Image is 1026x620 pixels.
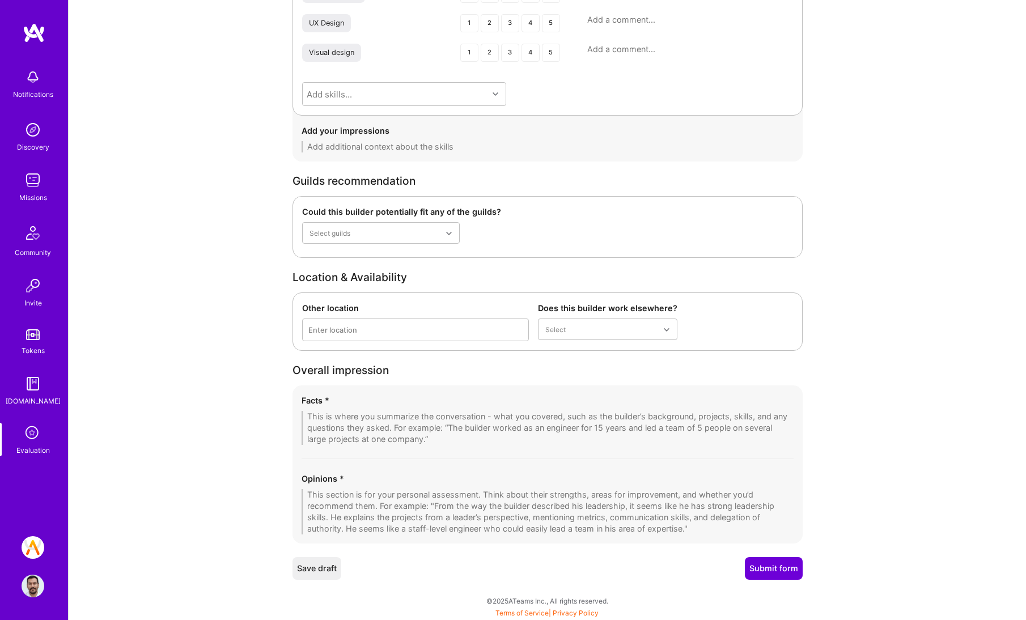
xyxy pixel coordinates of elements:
div: Does this builder work elsewhere? [538,302,677,314]
div: UX Design [309,19,344,28]
div: 4 [522,14,540,32]
div: Missions [19,192,47,203]
img: tokens [26,329,40,340]
div: Discovery [17,141,49,153]
span: | [495,609,599,617]
div: Evaluation [16,444,50,456]
i: icon Chevron [664,327,669,333]
div: © 2025 ATeams Inc., All rights reserved. [68,587,1026,615]
a: Terms of Service [495,609,549,617]
div: 2 [481,14,499,32]
div: 1 [460,44,478,62]
div: 3 [501,14,519,32]
img: A.Team // Selection Team - help us grow the community! [22,536,44,559]
a: A.Team // Selection Team - help us grow the community! [19,536,47,559]
a: User Avatar [19,575,47,597]
div: 1 [460,14,478,32]
div: Could this builder potentially fit any of the guilds? [302,206,460,218]
div: 5 [542,44,560,62]
i: icon SelectionTeam [22,423,44,444]
div: Add your impressions [302,125,794,137]
div: Select [545,324,566,336]
div: Opinions * [302,473,794,485]
button: Save draft [292,557,341,580]
div: Other location [302,302,529,314]
div: 3 [501,44,519,62]
div: 4 [522,44,540,62]
div: Enter location [308,324,357,336]
div: Select guilds [310,227,350,239]
img: teamwork [22,169,44,192]
div: Location & Availability [292,271,803,283]
img: Community [19,219,46,247]
img: Invite [22,274,44,297]
img: logo [23,23,45,43]
div: Overall impression [292,364,803,376]
div: 2 [481,44,499,62]
img: User Avatar [22,575,44,597]
div: [DOMAIN_NAME] [6,395,61,407]
button: Submit form [745,557,803,580]
div: Invite [24,297,42,309]
div: Facts * [302,394,794,406]
div: Community [15,247,51,258]
div: Notifications [13,88,53,100]
a: Privacy Policy [553,609,599,617]
img: guide book [22,372,44,395]
img: bell [22,66,44,88]
i: icon Chevron [493,91,498,97]
div: Tokens [22,345,45,356]
div: Visual design [309,48,354,57]
div: Add skills... [307,88,352,100]
div: Guilds recommendation [292,175,803,187]
i: icon Chevron [446,231,452,236]
div: 5 [542,14,560,32]
img: discovery [22,118,44,141]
